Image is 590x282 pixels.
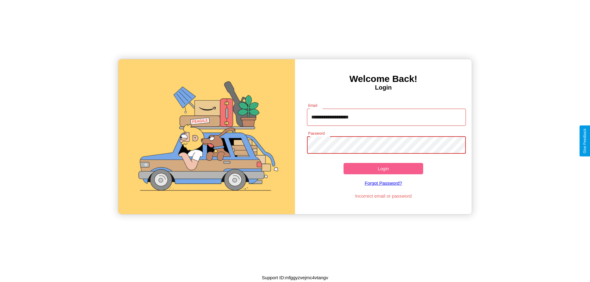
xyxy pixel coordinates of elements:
[344,163,423,174] button: Login
[308,103,318,108] label: Email
[262,273,328,282] p: Support ID: mfggyzvejmc4vtangv
[295,74,472,84] h3: Welcome Back!
[304,192,463,200] p: Incorrect email or password
[583,129,587,153] div: Give Feedback
[308,131,324,136] label: Password
[295,84,472,91] h4: Login
[118,59,295,214] img: gif
[304,174,463,192] a: Forgot Password?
